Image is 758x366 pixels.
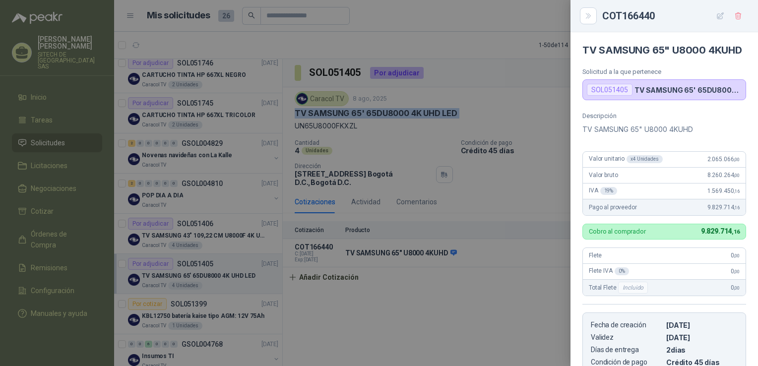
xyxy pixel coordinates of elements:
p: Validez [591,333,662,342]
span: Flete [589,252,602,259]
span: Valor unitario [589,155,663,163]
span: ,16 [732,229,740,235]
div: Incluido [618,282,648,294]
div: COT166440 [602,8,746,24]
span: ,00 [734,157,740,162]
div: 19 % [600,187,618,195]
p: [DATE] [666,333,738,342]
span: Flete IVA [589,267,629,275]
p: Días de entrega [591,346,662,354]
span: Total Flete [589,282,650,294]
span: ,16 [734,205,740,210]
span: Pago al proveedor [589,204,637,211]
span: 9.829.714 [701,227,740,235]
span: ,00 [734,253,740,258]
span: 1.569.450 [707,187,740,194]
span: 8.260.264 [707,172,740,179]
p: Fecha de creación [591,321,662,329]
div: x 4 Unidades [627,155,663,163]
p: [DATE] [666,321,738,329]
p: Descripción [582,112,746,120]
p: 2 dias [666,346,738,354]
span: ,16 [734,188,740,194]
span: IVA [589,187,617,195]
span: ,00 [734,173,740,178]
span: 0 [731,252,740,259]
p: Solicitud a la que pertenece [582,68,746,75]
span: ,00 [734,269,740,274]
span: 2.065.066 [707,156,740,163]
p: TV SAMSUNG 65" U8000 4KUHD [582,123,746,135]
span: ,00 [734,285,740,291]
span: 0 [731,284,740,291]
span: Valor bruto [589,172,618,179]
div: SOL051405 [587,84,632,96]
span: 9.829.714 [707,204,740,211]
p: Cobro al comprador [589,228,646,235]
h4: TV SAMSUNG 65" U8000 4KUHD [582,44,746,56]
div: 0 % [615,267,629,275]
p: TV SAMSUNG 65' 65DU8000 4K UHD LED [634,86,742,94]
button: Close [582,10,594,22]
span: 0 [731,268,740,275]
